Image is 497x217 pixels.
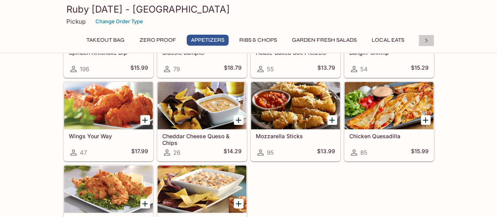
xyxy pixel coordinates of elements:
[224,148,242,157] h5: $14.29
[82,35,129,46] button: Takeout Bag
[66,18,86,25] p: Pickup
[173,149,180,156] span: 26
[349,133,429,139] h5: Chicken Quesadilla
[344,82,434,161] a: Chicken Quesadilla85$15.99
[411,148,429,157] h5: $15.99
[411,64,429,74] h5: $15.29
[267,65,274,73] span: 55
[235,35,281,46] button: Ribs & Chops
[256,133,335,139] h5: Mozzarella Sticks
[64,82,153,129] div: Wings Your Way
[317,64,335,74] h5: $13.79
[251,82,340,161] a: Mozzarella Sticks95$13.99
[69,133,148,139] h5: Wings Your Way
[158,82,246,129] div: Cheddar Cheese Queso & Chips
[130,64,148,74] h5: $15.99
[327,115,337,125] button: Add Mozzarella Sticks
[162,133,242,146] h5: Cheddar Cheese Queso & Chips
[367,35,409,46] button: Local Eats
[288,35,361,46] button: Garden Fresh Salads
[421,115,431,125] button: Add Chicken Quesadilla
[415,35,450,46] button: Chicken
[64,165,153,213] div: Chicken Tenders
[157,82,247,161] a: Cheddar Cheese Queso & Chips26$14.29
[80,65,89,73] span: 196
[345,82,433,129] div: Chicken Quesadilla
[360,149,367,156] span: 85
[234,115,244,125] button: Add Cheddar Cheese Queso & Chips
[224,64,242,74] h5: $18.79
[317,148,335,157] h5: $13.99
[140,115,150,125] button: Add Wings Your Way
[66,3,431,15] h3: Ruby [DATE] - [GEOGRAPHIC_DATA]
[187,35,229,46] button: Appetizers
[64,82,153,161] a: Wings Your Way47$17.99
[360,65,368,73] span: 54
[251,82,340,129] div: Mozzarella Sticks
[140,198,150,208] button: Add Chicken Tenders
[267,149,274,156] span: 95
[158,165,246,213] div: Shrimp Fondue
[92,15,147,28] button: Change Order Type
[135,35,180,46] button: Zero Proof
[80,149,87,156] span: 47
[131,148,148,157] h5: $17.99
[234,198,244,208] button: Add Shrimp Fondue
[173,65,180,73] span: 79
